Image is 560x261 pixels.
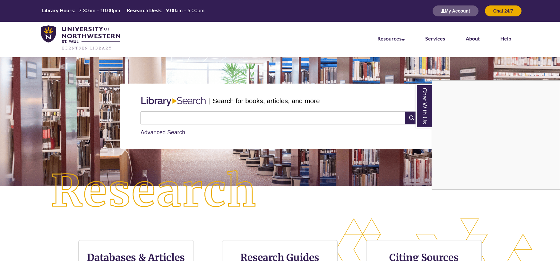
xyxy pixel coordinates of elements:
a: Resources [377,35,405,41]
img: UNWSP Library Logo [41,25,120,50]
a: Services [425,35,445,41]
a: About [466,35,480,41]
a: Help [500,35,511,41]
div: Chat With Us [432,80,560,190]
iframe: Chat Widget [432,81,560,189]
a: Chat With Us [416,84,432,128]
